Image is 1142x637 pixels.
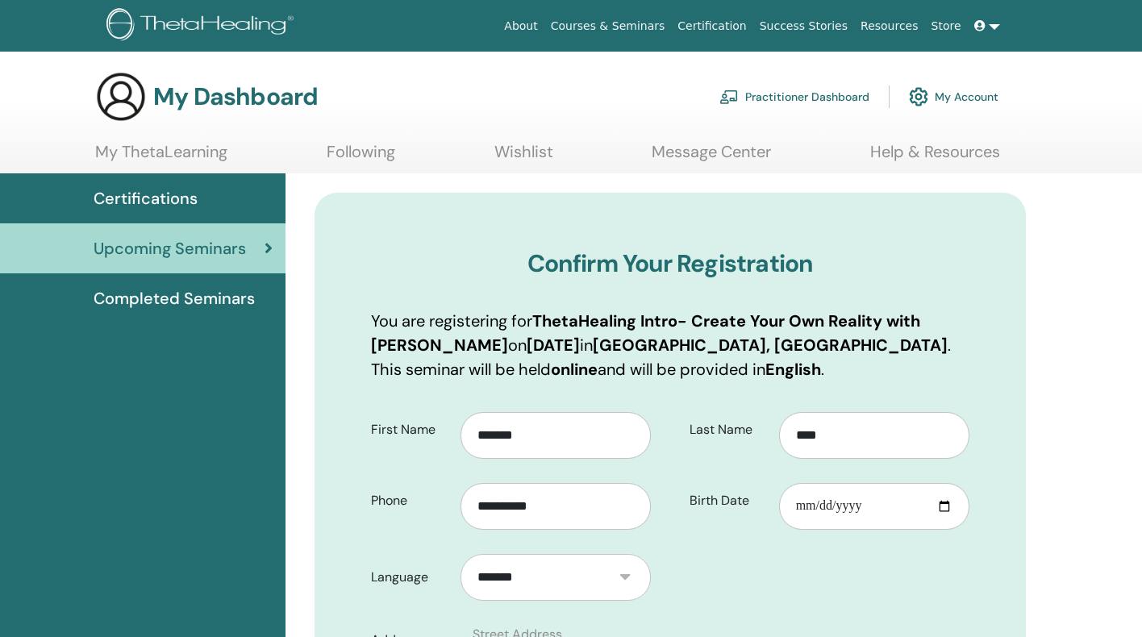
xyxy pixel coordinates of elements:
[870,142,1000,173] a: Help & Resources
[494,142,553,173] a: Wishlist
[94,236,246,260] span: Upcoming Seminars
[593,335,948,356] b: [GEOGRAPHIC_DATA], [GEOGRAPHIC_DATA]
[719,90,739,104] img: chalkboard-teacher.svg
[544,11,672,41] a: Courses & Seminars
[498,11,544,41] a: About
[359,562,461,593] label: Language
[765,359,821,380] b: English
[95,71,147,123] img: generic-user-icon.jpg
[753,11,854,41] a: Success Stories
[677,414,779,445] label: Last Name
[359,414,461,445] label: First Name
[551,359,598,380] b: online
[371,310,920,356] b: ThetaHealing Intro- Create Your Own Reality with [PERSON_NAME]
[909,83,928,110] img: cog.svg
[106,8,299,44] img: logo.png
[371,309,969,381] p: You are registering for on in . This seminar will be held and will be provided in .
[359,485,461,516] label: Phone
[371,249,969,278] h3: Confirm Your Registration
[94,186,198,210] span: Certifications
[327,142,395,173] a: Following
[909,79,998,114] a: My Account
[925,11,968,41] a: Store
[94,286,255,310] span: Completed Seminars
[652,142,771,173] a: Message Center
[719,79,869,114] a: Practitioner Dashboard
[95,142,227,173] a: My ThetaLearning
[671,11,752,41] a: Certification
[153,82,318,111] h3: My Dashboard
[677,485,779,516] label: Birth Date
[527,335,580,356] b: [DATE]
[854,11,925,41] a: Resources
